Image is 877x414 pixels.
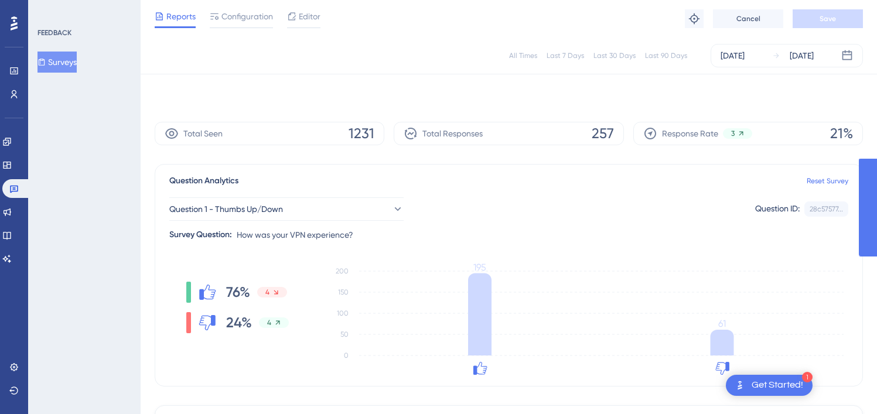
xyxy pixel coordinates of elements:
div: [DATE] [721,49,745,63]
button: Surveys [37,52,77,73]
div: [DATE] [790,49,814,63]
span: 76% [226,283,250,302]
span: 21% [830,124,853,143]
div: FEEDBACK [37,28,71,37]
span: Total Seen [183,126,223,141]
span: Cancel [736,14,760,23]
span: Editor [299,9,320,23]
span: Reports [166,9,196,23]
tspan: 50 [340,330,349,338]
div: 28c57577... [810,204,843,214]
div: Open Get Started! checklist, remaining modules: 1 [726,375,813,396]
span: 3 [731,129,735,138]
div: Question ID: [755,201,800,217]
span: 1231 [349,124,374,143]
tspan: 61 [718,318,726,329]
span: Save [820,14,836,23]
div: Get Started! [752,379,803,392]
tspan: 150 [338,288,349,296]
a: Reset Survey [807,176,848,186]
span: Response Rate [662,126,718,141]
span: 4 [265,288,269,297]
div: All Times [509,51,537,60]
button: Save [793,9,863,28]
span: Total Responses [422,126,483,141]
div: 1 [802,372,813,382]
span: 4 [267,318,271,327]
span: Question Analytics [169,174,238,188]
tspan: 0 [344,351,349,360]
button: Cancel [713,9,783,28]
iframe: UserGuiding AI Assistant Launcher [828,368,863,403]
span: Configuration [221,9,273,23]
img: launcher-image-alternative-text [733,378,747,392]
div: Last 7 Days [547,51,584,60]
span: Question 1 - Thumbs Up/Down [169,202,283,216]
span: 24% [226,313,252,332]
tspan: 200 [336,267,349,275]
div: Last 90 Days [645,51,687,60]
div: Last 30 Days [593,51,636,60]
span: 257 [592,124,614,143]
tspan: 195 [473,262,486,273]
span: How was your VPN experience? [237,228,353,242]
button: Question 1 - Thumbs Up/Down [169,197,404,221]
tspan: 100 [337,309,349,317]
div: Survey Question: [169,228,232,242]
